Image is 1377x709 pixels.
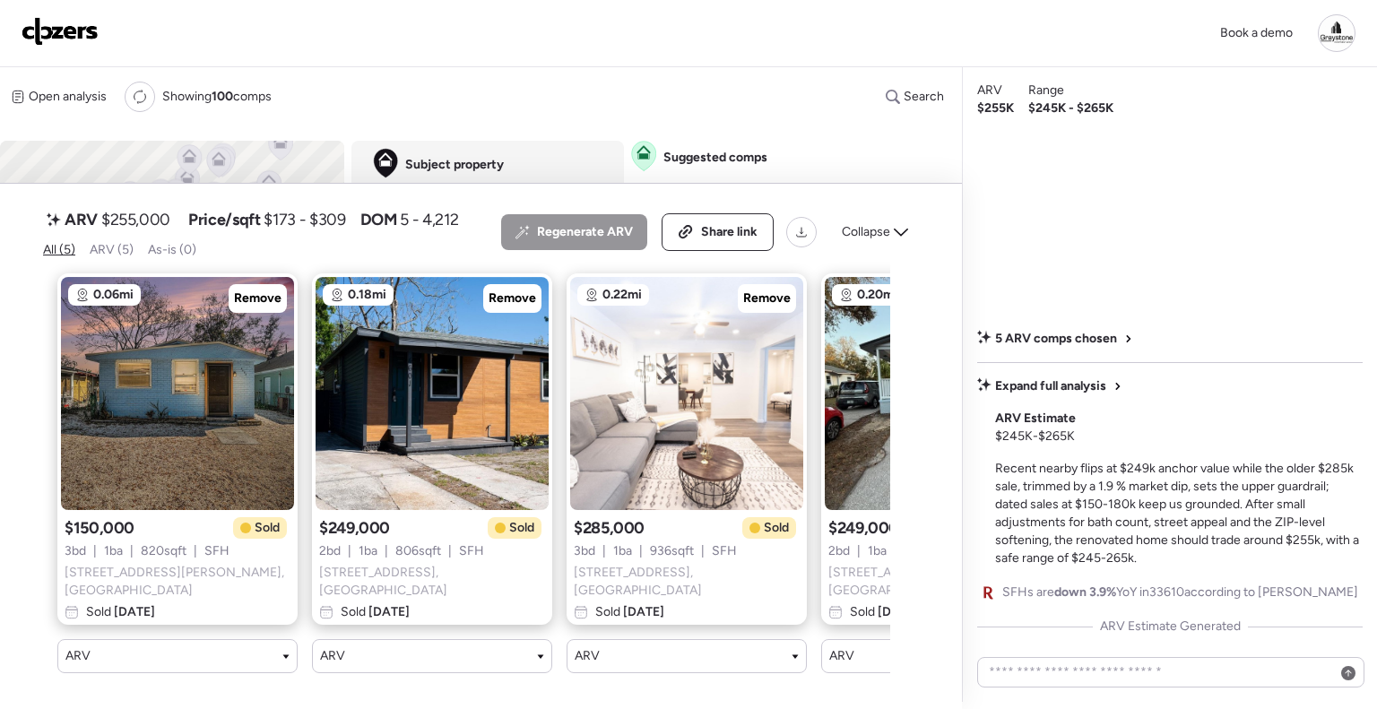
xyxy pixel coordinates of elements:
[1100,618,1241,636] span: ARV Estimate Generated
[489,290,536,307] span: Remove
[1054,584,1116,600] span: down 3.9%
[148,242,196,257] span: As-is (0)
[86,603,155,621] span: Sold
[620,604,664,619] span: [DATE]
[595,603,664,621] span: Sold
[701,223,758,241] span: Share link
[829,647,854,665] span: ARV
[764,519,789,537] span: Sold
[1028,82,1064,99] span: Range
[995,377,1106,395] span: Expand full analysis
[43,242,75,257] span: All (5)
[602,542,606,560] span: |
[320,647,345,665] span: ARV
[1028,99,1113,117] span: $245K - $265K
[828,517,899,539] span: $249,000
[995,461,1359,566] span: Recent nearby flips at $249k anchor value while the older $285k sale, trimmed by a 1.9 % market d...
[828,564,1054,600] span: [STREET_ADDRESS][US_STATE] , [GEOGRAPHIC_DATA]
[385,542,388,560] span: |
[194,542,197,560] span: |
[712,542,737,560] span: SFH
[348,542,351,560] span: |
[366,604,410,619] span: [DATE]
[602,286,642,304] span: 0.22mi
[212,89,233,104] span: 100
[904,88,944,106] span: Search
[575,647,600,665] span: ARV
[743,290,791,307] span: Remove
[857,286,897,304] span: 0.20mi
[574,564,800,600] span: [STREET_ADDRESS] , [GEOGRAPHIC_DATA]
[1002,584,1358,601] span: SFHs are YoY in 33610 according to [PERSON_NAME]
[111,604,155,619] span: [DATE]
[65,564,290,600] span: [STREET_ADDRESS][PERSON_NAME] , [GEOGRAPHIC_DATA]
[868,542,887,560] span: 1 ba
[650,542,694,560] span: 936 sqft
[65,517,134,539] span: $150,000
[995,330,1117,348] span: 5 ARV comps chosen
[264,209,345,230] span: $173 - $309
[204,542,229,560] span: SFH
[29,88,107,106] span: Open analysis
[65,542,86,560] span: 3 bd
[141,542,186,560] span: 820 sqft
[977,82,1002,99] span: ARV
[130,542,134,560] span: |
[188,209,260,230] span: Price/sqft
[234,290,281,307] span: Remove
[850,603,919,621] span: Sold
[65,647,91,665] span: ARV
[104,542,123,560] span: 1 ba
[360,209,397,230] span: DOM
[459,542,484,560] span: SFH
[995,428,1075,445] span: $245K - $265K
[995,410,1076,428] span: ARV Estimate
[405,156,504,174] span: Subject property
[319,517,390,539] span: $249,000
[395,542,441,560] span: 806 sqft
[22,17,99,46] img: Logo
[1220,25,1293,40] span: Book a demo
[977,99,1014,117] span: $255K
[537,223,633,241] span: Regenerate ARV
[857,542,861,560] span: |
[162,88,272,106] span: Showing comps
[875,604,919,619] span: [DATE]
[842,223,890,241] span: Collapse
[359,542,377,560] span: 1 ba
[348,286,386,304] span: 0.18mi
[319,564,545,600] span: [STREET_ADDRESS] , [GEOGRAPHIC_DATA]
[701,542,705,560] span: |
[663,149,767,167] span: Suggested comps
[65,209,98,230] span: ARV
[93,286,134,304] span: 0.06mi
[341,603,410,621] span: Sold
[93,542,97,560] span: |
[255,519,280,537] span: Sold
[509,519,534,537] span: Sold
[90,242,134,257] span: ARV (5)
[101,209,170,230] span: $255,000
[613,542,632,560] span: 1 ba
[828,542,850,560] span: 2 bd
[574,542,595,560] span: 3 bd
[574,517,645,539] span: $285,000
[639,542,643,560] span: |
[448,542,452,560] span: |
[400,209,458,230] span: 5 - 4,212
[319,542,341,560] span: 2 bd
